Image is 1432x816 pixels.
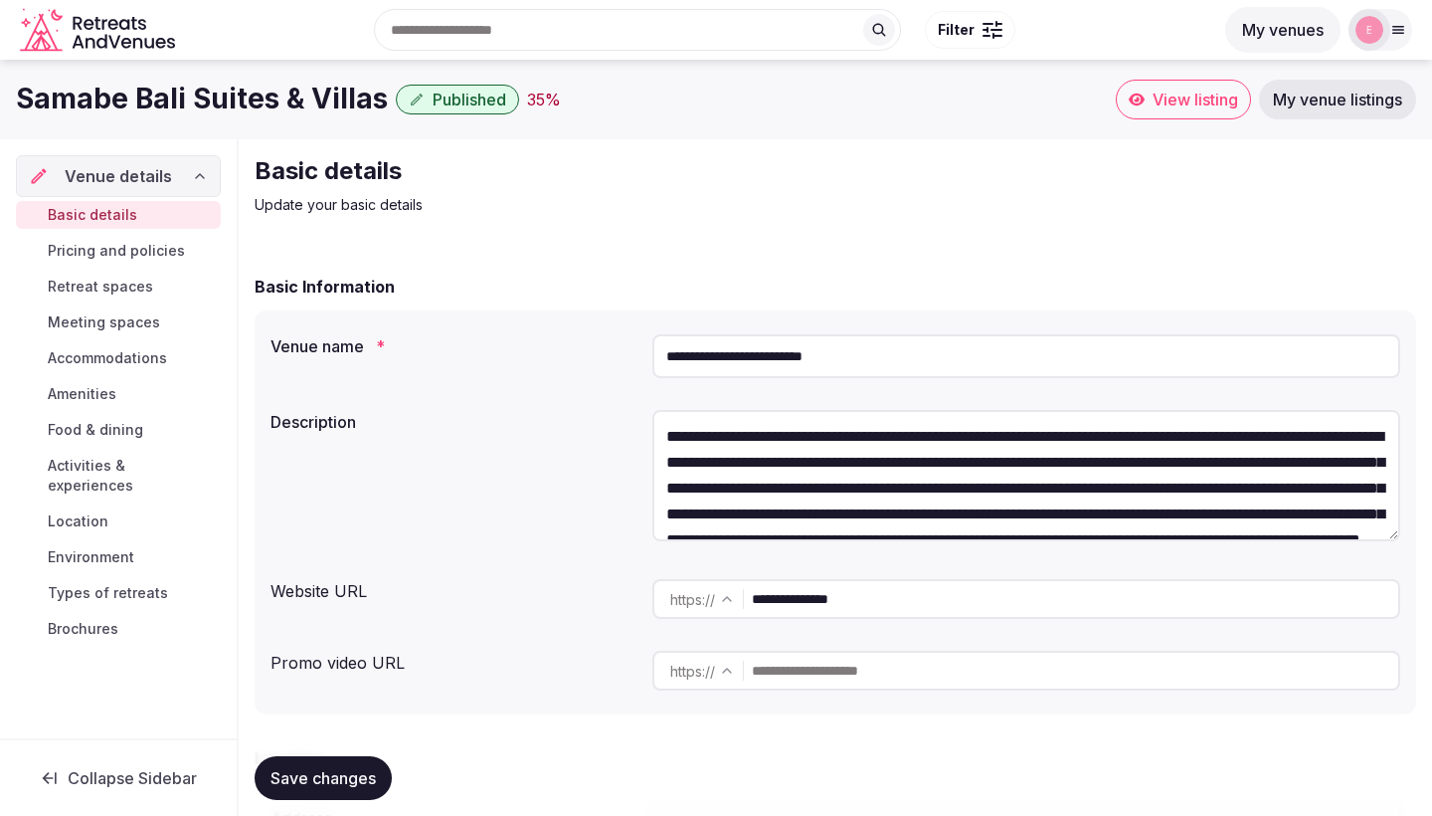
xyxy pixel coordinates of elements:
[270,338,636,354] label: Venue name
[65,164,172,188] span: Venue details
[1116,80,1251,119] a: View listing
[16,579,221,607] a: Types of retreats
[270,414,636,430] label: Description
[16,273,221,301] a: Retreat spaces
[1153,90,1238,109] span: View listing
[938,20,975,40] span: Filter
[396,85,519,114] button: Published
[16,308,221,336] a: Meeting spaces
[20,8,179,53] svg: Retreats and Venues company logo
[255,756,392,800] button: Save changes
[255,275,395,299] h2: Basic Information
[433,90,506,109] span: Published
[48,348,167,368] span: Accommodations
[925,11,1015,49] button: Filter
[48,312,160,332] span: Meeting spaces
[1259,80,1416,119] a: My venue listings
[270,643,636,675] div: Promo video URL
[48,420,143,440] span: Food & dining
[1273,90,1402,109] span: My venue listings
[270,571,636,603] div: Website URL
[48,511,108,531] span: Location
[16,543,221,571] a: Environment
[16,380,221,408] a: Amenities
[16,237,221,265] a: Pricing and policies
[255,195,923,215] p: Update your basic details
[48,547,134,567] span: Environment
[48,241,185,261] span: Pricing and policies
[16,344,221,372] a: Accommodations
[270,768,376,788] span: Save changes
[1225,20,1341,40] a: My venues
[16,756,221,800] button: Collapse Sidebar
[48,384,116,404] span: Amenities
[48,619,118,639] span: Brochures
[1225,7,1341,53] button: My venues
[255,155,923,187] h2: Basic details
[16,80,388,118] h1: Samabe Bali Suites & Villas
[68,768,197,788] span: Collapse Sidebar
[527,88,561,111] button: 35%
[20,8,179,53] a: Visit the homepage
[16,615,221,643] a: Brochures
[48,583,168,603] span: Types of retreats
[16,452,221,500] a: Activities & experiences
[48,277,153,297] span: Retreat spaces
[16,201,221,229] a: Basic details
[48,456,213,496] span: Activities & experiences
[16,416,221,444] a: Food & dining
[48,205,137,225] span: Basic details
[16,508,221,535] a: Location
[527,88,561,111] div: 35 %
[1355,16,1383,44] img: events3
